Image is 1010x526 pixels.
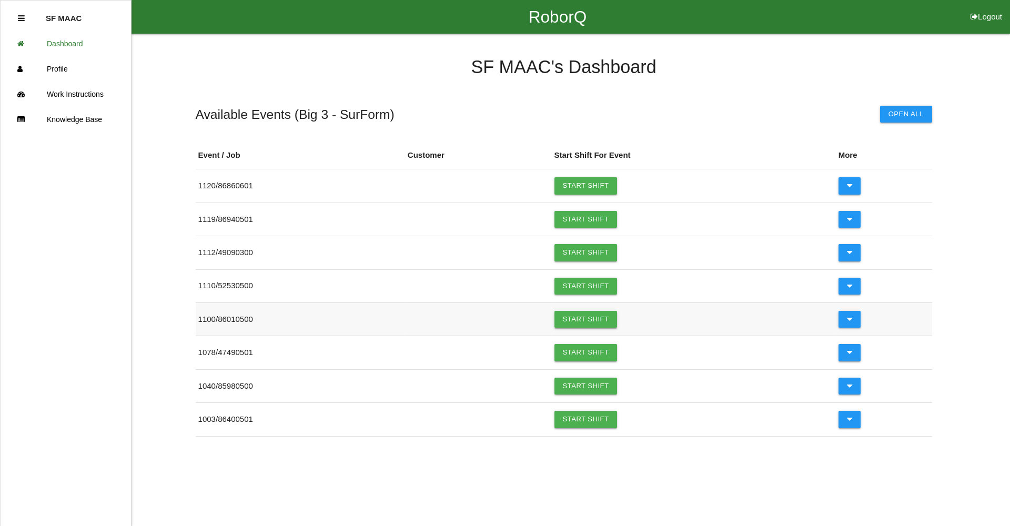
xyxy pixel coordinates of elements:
td: 1110 / 52530500 [196,269,405,302]
td: 1078 / 47490501 [196,336,405,369]
a: Start Shift [554,177,618,194]
a: Start Shift [554,378,618,394]
th: Customer [405,141,552,169]
td: 1003 / 86400501 [196,403,405,436]
a: Dashboard [1,31,131,56]
td: 1100 / 86010500 [196,302,405,336]
td: 1112 / 49090300 [196,236,405,269]
td: 1040 / 85980500 [196,369,405,402]
a: Start Shift [554,344,618,361]
td: 1119 / 86940501 [196,203,405,236]
a: Start Shift [554,411,618,428]
th: Event / Job [196,141,405,169]
a: Start Shift [554,278,618,295]
a: Start Shift [554,244,618,261]
td: 1120 / 86860601 [196,169,405,203]
a: Profile [1,56,131,82]
a: Work Instructions [1,82,131,107]
h5: Available Events ( Big 3 - SurForm ) [196,107,395,122]
a: Start Shift [554,211,618,228]
a: Start Shift [554,311,618,328]
a: Knowledge Base [1,107,131,132]
div: Close [18,6,25,31]
h4: SF MAAC 's Dashboard [196,57,932,77]
p: SF MAAC [46,6,82,23]
button: Open All [880,106,932,123]
th: More [836,141,932,169]
th: Start Shift For Event [552,141,836,169]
